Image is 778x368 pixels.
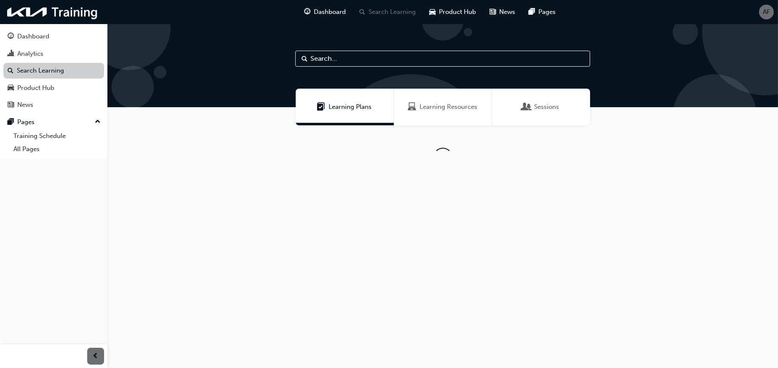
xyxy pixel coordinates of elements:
button: AF [759,5,774,19]
span: Learning Resources [420,102,477,112]
input: Search... [295,51,590,67]
a: News [3,97,104,113]
span: Search [302,54,307,64]
span: car-icon [430,7,436,17]
a: news-iconNews [483,3,522,21]
a: search-iconSearch Learning [353,3,423,21]
span: news-icon [8,101,14,109]
a: All Pages [10,143,104,156]
a: SessionsSessions [492,89,590,125]
a: Training Schedule [10,130,104,143]
span: news-icon [490,7,496,17]
span: Learning Plans [317,102,326,112]
button: Pages [3,114,104,130]
button: DashboardAnalyticsSearch LearningProduct HubNews [3,27,104,114]
span: chart-icon [8,50,14,58]
div: News [17,100,33,110]
span: pages-icon [529,7,535,17]
a: Product Hub [3,80,104,96]
span: search-icon [8,67,13,75]
span: guage-icon [305,7,311,17]
a: car-iconProduct Hub [423,3,483,21]
span: Product Hub [439,7,476,17]
span: prev-icon [93,351,99,362]
span: guage-icon [8,33,14,41]
a: Analytics [3,46,104,62]
span: News [500,7,516,17]
span: Sessions [523,102,531,112]
span: Pages [539,7,556,17]
span: Sessions [535,102,559,112]
span: up-icon [95,116,101,127]
span: Dashboard [314,7,346,17]
span: search-icon [360,7,366,17]
a: guage-iconDashboard [298,3,353,21]
span: pages-icon [8,119,14,126]
img: kia-training [4,3,101,21]
a: Learning PlansLearning Plans [296,89,394,125]
span: car-icon [8,84,14,92]
span: Search Learning [369,7,416,17]
div: Pages [17,117,35,127]
div: Product Hub [17,83,54,93]
a: pages-iconPages [522,3,563,21]
span: Learning Resources [408,102,416,112]
a: Learning ResourcesLearning Resources [394,89,492,125]
div: Dashboard [17,32,49,41]
a: Dashboard [3,29,104,44]
span: Learning Plans [329,102,372,112]
div: Analytics [17,49,43,59]
span: AF [763,7,770,17]
a: Search Learning [3,63,104,78]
